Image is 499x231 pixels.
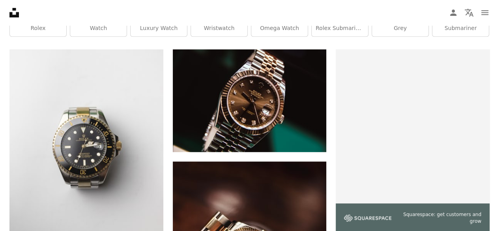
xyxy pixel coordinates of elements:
a: watch [70,21,127,36]
a: luxury watch [131,21,187,36]
a: rolex [10,21,66,36]
span: Squarespace: get customers and grow [401,211,481,225]
img: file-1747939142011-51e5cc87e3c9 [344,214,391,222]
a: submariner [432,21,489,36]
a: Log in / Sign up [445,5,461,21]
a: rolex submariner [312,21,368,36]
a: wristwatch [191,21,247,36]
img: silver and gold round analog watch at 10 10 [173,49,327,152]
a: grey [372,21,428,36]
a: omega watch [251,21,308,36]
a: a watch sitting on top of a white surface [9,144,163,151]
a: Home — Unsplash [9,8,19,17]
button: Menu [477,5,493,21]
a: silver and gold round analog watch at 10 10 [173,97,327,104]
button: Language [461,5,477,21]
